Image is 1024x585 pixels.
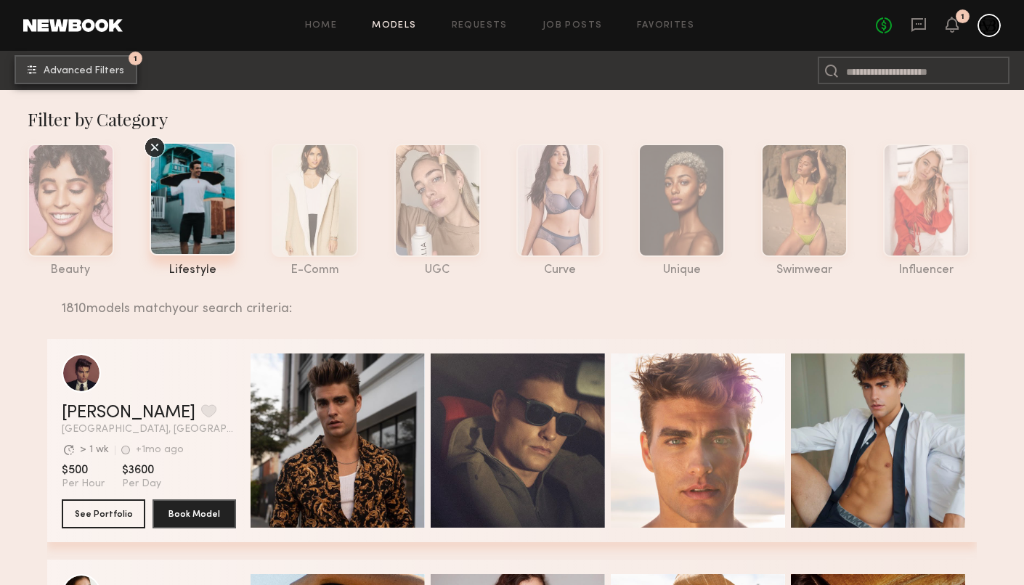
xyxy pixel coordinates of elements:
div: beauty [28,264,114,277]
div: > 1 wk [80,445,109,455]
span: [GEOGRAPHIC_DATA], [GEOGRAPHIC_DATA] [62,425,236,435]
button: Book Model [153,499,236,528]
button: 1Advanced Filters [15,55,137,84]
span: $3600 [122,463,161,478]
div: UGC [394,264,481,277]
a: Job Posts [543,21,603,30]
a: Favorites [637,21,694,30]
div: influencer [883,264,970,277]
span: Advanced Filters [44,66,124,76]
div: 1810 models match your search criteria: [62,285,965,316]
div: Filter by Category [28,107,1012,131]
div: 1 [961,13,964,21]
span: Per Hour [62,478,105,491]
div: curve [516,264,603,277]
div: e-comm [272,264,358,277]
a: Home [305,21,338,30]
span: 1 [134,55,137,62]
div: swimwear [761,264,848,277]
span: Per Day [122,478,161,491]
a: Requests [452,21,508,30]
a: [PERSON_NAME] [62,404,195,422]
div: +1mo ago [136,445,184,455]
div: unique [638,264,725,277]
button: See Portfolio [62,499,145,528]
div: lifestyle [150,264,236,277]
span: $500 [62,463,105,478]
a: Models [372,21,416,30]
